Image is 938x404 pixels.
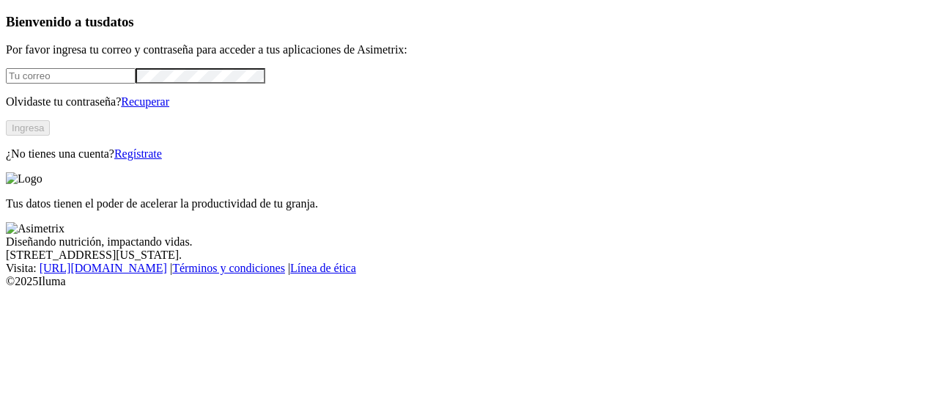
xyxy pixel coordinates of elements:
[6,43,932,56] p: Por favor ingresa tu correo y contraseña para acceder a tus aplicaciones de Asimetrix:
[172,262,285,274] a: Términos y condiciones
[40,262,167,274] a: [URL][DOMAIN_NAME]
[6,14,932,30] h3: Bienvenido a tus
[6,249,932,262] div: [STREET_ADDRESS][US_STATE].
[114,147,162,160] a: Regístrate
[6,68,136,84] input: Tu correo
[103,14,134,29] span: datos
[6,262,932,275] div: Visita : | |
[290,262,356,274] a: Línea de ética
[6,147,932,161] p: ¿No tienes una cuenta?
[6,197,932,210] p: Tus datos tienen el poder de acelerar la productividad de tu granja.
[6,275,932,288] div: © 2025 Iluma
[6,172,43,186] img: Logo
[6,235,932,249] div: Diseñando nutrición, impactando vidas.
[121,95,169,108] a: Recuperar
[6,95,932,109] p: Olvidaste tu contraseña?
[6,120,50,136] button: Ingresa
[6,222,64,235] img: Asimetrix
